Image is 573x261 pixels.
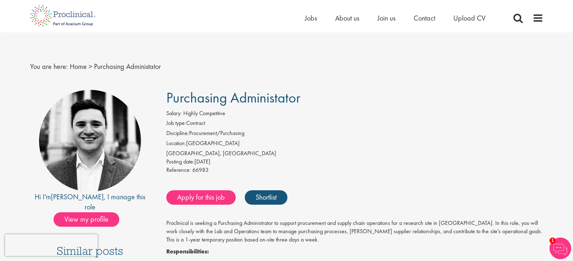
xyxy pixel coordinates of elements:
div: [GEOGRAPHIC_DATA], [GEOGRAPHIC_DATA] [166,149,543,158]
label: Job type: [166,119,186,127]
a: [PERSON_NAME] [51,192,104,201]
p: Proclinical is seeking a Purchasing Administrator to support procurement and supply chain operati... [166,219,543,244]
label: Salary: [166,109,182,118]
img: Chatbot [550,238,571,259]
span: Purchasing Administator [166,88,300,107]
a: breadcrumb link [70,62,87,71]
img: imeage of recruiter Edward Little [39,90,141,192]
a: Apply for this job [166,190,236,205]
div: Hi I'm , I manage this role [30,192,150,212]
span: 1 [550,238,556,244]
label: Location: [166,139,186,148]
span: Highly Competitive [183,109,225,117]
a: Shortlist [245,190,287,205]
a: Join us [377,13,395,23]
span: > [89,62,92,71]
li: Procurement/Purchasing [166,129,543,139]
a: About us [335,13,359,23]
span: Purchasing Administator [94,62,161,71]
a: Contact [414,13,435,23]
a: View my profile [54,214,127,223]
span: You are here: [30,62,68,71]
span: Posting date: [166,158,194,165]
strong: Responsibilities: [166,248,209,255]
label: Discipline: [166,129,189,138]
a: Jobs [305,13,317,23]
label: Reference: [166,166,191,174]
div: [DATE] [166,158,543,166]
span: View my profile [54,212,119,227]
li: Contract [166,119,543,129]
iframe: reCAPTCHA [5,234,98,256]
a: Upload CV [453,13,486,23]
span: 66983 [192,166,209,174]
li: [GEOGRAPHIC_DATA] [166,139,543,149]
